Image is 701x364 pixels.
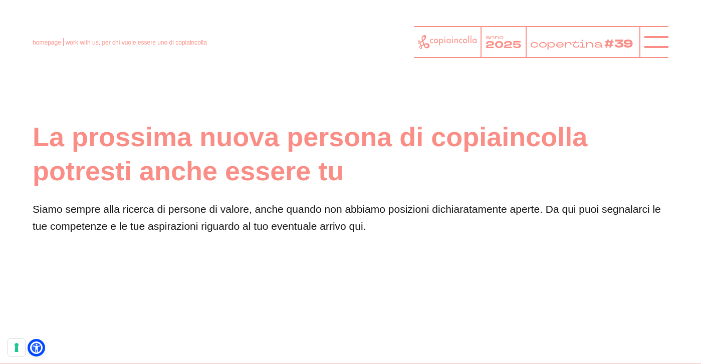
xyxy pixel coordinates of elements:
tspan: 2025 [486,38,521,52]
tspan: copertina [530,37,604,52]
a: homepage [33,39,61,46]
button: Le tue preferenze relative al consenso per le tecnologie di tracciamento [8,339,25,356]
tspan: #39 [605,37,635,53]
p: Siamo sempre alla ricerca di persone di valore, anche quando non abbiamo posizioni dichiaratament... [33,201,668,234]
span: work with us, per chi vuole essere uno di copiaincolla [66,39,207,46]
a: Open Accessibility Menu [30,341,43,354]
h1: La prossima nuova persona di copiaincolla potresti anche essere tu [33,120,668,188]
tspan: anno [486,33,504,41]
